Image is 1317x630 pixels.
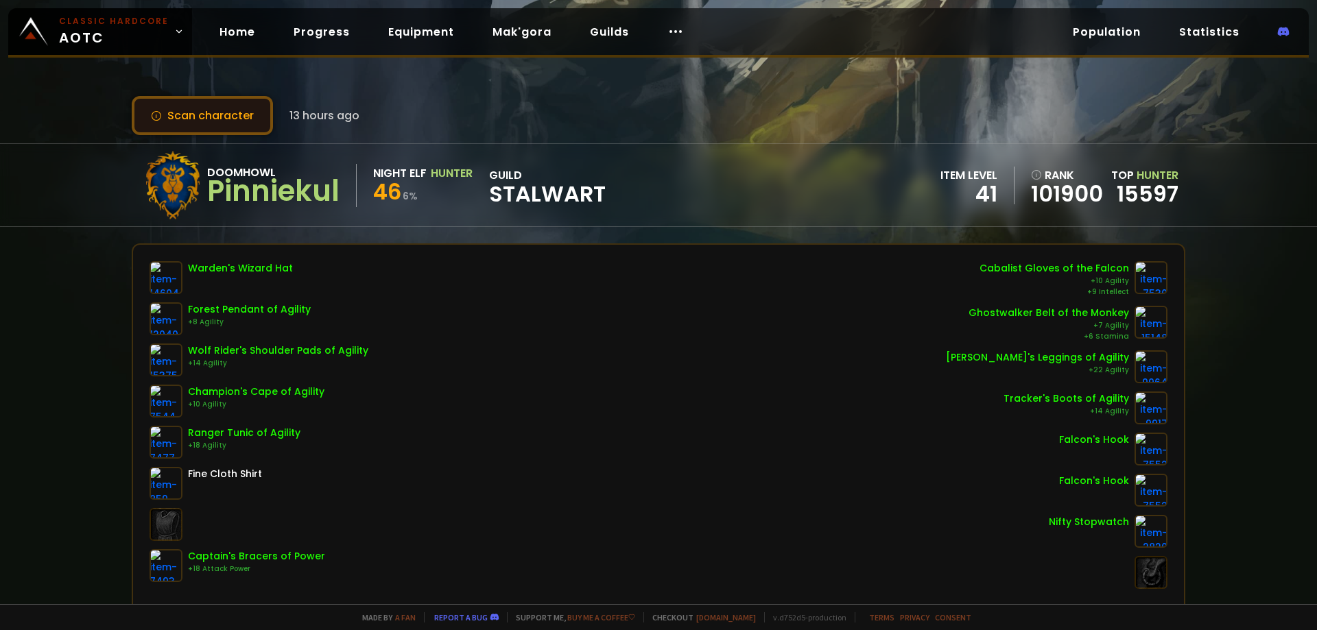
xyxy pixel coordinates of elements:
[188,343,368,358] div: Wolf Rider's Shoulder Pads of Agility
[354,612,416,622] span: Made by
[188,358,368,369] div: +14 Agility
[1117,178,1178,209] a: 15597
[188,385,324,399] div: Champion's Cape of Agility
[188,467,262,481] div: Fine Cloth Shirt
[395,612,416,622] a: a fan
[900,612,929,622] a: Privacy
[482,18,562,46] a: Mak'gora
[209,18,266,46] a: Home
[150,426,182,459] img: item-7477
[150,467,182,500] img: item-859
[1135,474,1167,507] img: item-7552
[150,343,182,376] img: item-15375
[940,184,997,204] div: 41
[150,261,182,294] img: item-14604
[1049,515,1129,529] div: Nifty Stopwatch
[150,385,182,417] img: item-7544
[207,181,340,202] div: Pinniekul
[764,612,846,622] span: v. d752d5 - production
[188,426,300,440] div: Ranger Tunic of Agility
[969,320,1129,331] div: +7 Agility
[1135,306,1167,339] img: item-15148
[935,612,971,622] a: Consent
[59,15,169,27] small: Classic Hardcore
[1135,350,1167,383] img: item-9964
[980,261,1129,276] div: Cabalist Gloves of the Falcon
[188,549,325,564] div: Captain's Bracers of Power
[1062,18,1152,46] a: Population
[188,440,300,451] div: +18 Agility
[1137,167,1178,183] span: Hunter
[1059,474,1129,488] div: Falcon's Hook
[1111,167,1178,184] div: Top
[283,18,361,46] a: Progress
[150,302,182,335] img: item-12040
[59,15,169,48] span: AOTC
[567,612,635,622] a: Buy me a coffee
[579,18,640,46] a: Guilds
[289,107,359,124] span: 13 hours ago
[696,612,756,622] a: [DOMAIN_NAME]
[377,18,465,46] a: Equipment
[969,306,1129,320] div: Ghostwalker Belt of the Monkey
[188,261,293,276] div: Warden's Wizard Hat
[1135,261,1167,294] img: item-7530
[1004,391,1129,406] div: Tracker's Boots of Agility
[1004,406,1129,417] div: +14 Agility
[980,287,1129,298] div: +9 Intellect
[150,549,182,582] img: item-7493
[1168,18,1250,46] a: Statistics
[431,165,473,182] div: Hunter
[434,612,488,622] a: Report a bug
[8,8,192,55] a: Classic HardcoreAOTC
[207,164,340,181] div: Doomhowl
[643,612,756,622] span: Checkout
[188,399,324,410] div: +10 Agility
[1059,433,1129,447] div: Falcon's Hook
[946,350,1129,365] div: [PERSON_NAME]'s Leggings of Agility
[1135,391,1167,424] img: item-9917
[188,564,325,574] div: +18 Attack Power
[946,365,1129,376] div: +22 Agility
[373,165,427,182] div: Night Elf
[1031,167,1103,184] div: rank
[940,167,997,184] div: item level
[489,184,606,204] span: Stalwart
[969,331,1129,342] div: +6 Stamina
[1135,433,1167,465] img: item-7552
[1135,515,1167,548] img: item-2820
[507,612,635,622] span: Support me,
[188,317,311,328] div: +8 Agility
[1031,184,1103,204] a: 101900
[132,96,273,135] button: Scan character
[980,276,1129,287] div: +10 Agility
[489,167,606,204] div: guild
[869,612,894,622] a: Terms
[373,176,401,207] span: 46
[188,302,311,317] div: Forest Pendant of Agility
[403,189,418,203] small: 6 %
